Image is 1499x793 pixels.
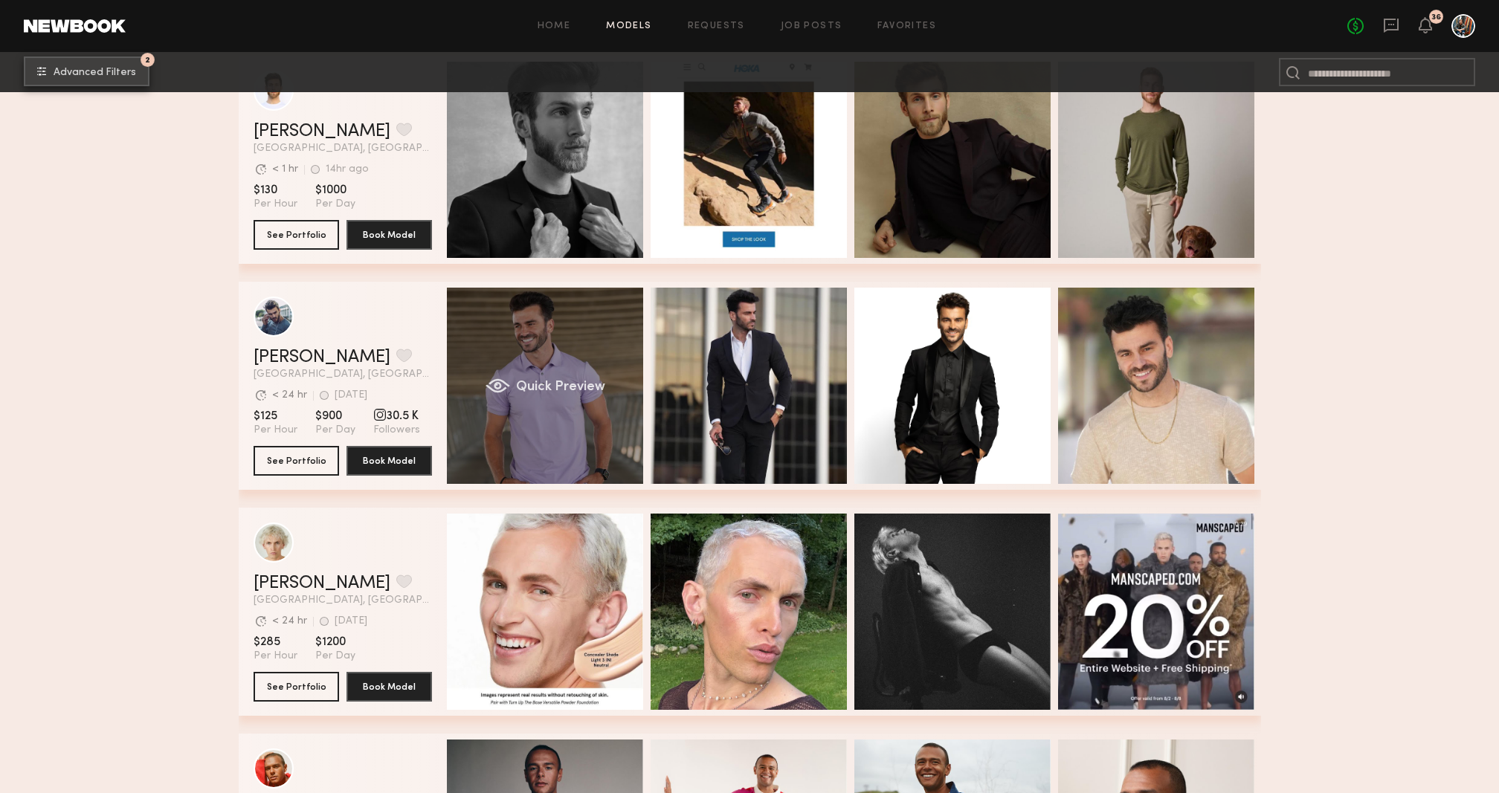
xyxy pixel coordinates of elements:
[326,164,369,175] div: 14hr ago
[24,56,149,86] button: 2Advanced Filters
[254,595,432,606] span: [GEOGRAPHIC_DATA], [GEOGRAPHIC_DATA]
[315,198,355,211] span: Per Day
[254,574,390,592] a: [PERSON_NAME]
[272,164,298,175] div: < 1 hr
[315,409,355,424] span: $900
[877,22,936,31] a: Favorites
[373,424,420,437] span: Followers
[254,349,390,366] a: [PERSON_NAME]
[54,68,136,78] span: Advanced Filters
[254,123,390,140] a: [PERSON_NAME]
[272,390,307,401] div: < 24 hr
[254,369,432,380] span: [GEOGRAPHIC_DATA], [GEOGRAPHIC_DATA]
[373,409,420,424] span: 30.5 K
[272,616,307,627] div: < 24 hr
[315,424,355,437] span: Per Day
[688,22,745,31] a: Requests
[254,220,339,250] button: See Portfolio
[254,672,339,702] button: See Portfolio
[335,390,367,401] div: [DATE]
[315,650,355,663] span: Per Day
[254,635,297,650] span: $285
[254,650,297,663] span: Per Hour
[538,22,571,31] a: Home
[335,616,367,627] div: [DATE]
[315,183,355,198] span: $1000
[254,409,297,424] span: $125
[254,424,297,437] span: Per Hour
[1431,13,1441,22] div: 36
[346,220,432,250] button: Book Model
[254,198,297,211] span: Per Hour
[315,635,355,650] span: $1200
[346,672,432,702] button: Book Model
[254,183,297,198] span: $130
[346,446,432,476] button: Book Model
[515,381,605,394] span: Quick Preview
[781,22,842,31] a: Job Posts
[606,22,651,31] a: Models
[254,143,432,154] span: [GEOGRAPHIC_DATA], [GEOGRAPHIC_DATA]
[254,446,339,476] button: See Portfolio
[145,56,150,63] span: 2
